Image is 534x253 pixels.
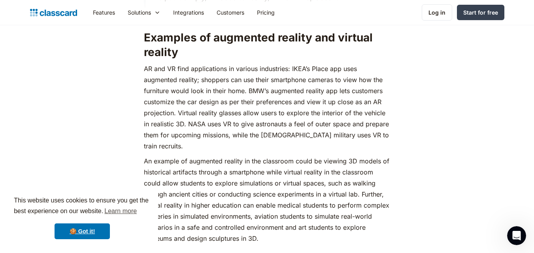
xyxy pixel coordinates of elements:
a: Customers [210,4,251,21]
a: Integrations [167,4,210,21]
a: dismiss cookie message [55,223,110,239]
p: An example of augmented reality in the classroom could be viewing 3D models of historical artifac... [144,156,390,244]
p: AR and VR find applications in various industries: IKEA’s Place app uses augmented reality; shopp... [144,63,390,152]
a: Log in [422,4,452,21]
div: Start for free [463,8,498,17]
a: Features [87,4,121,21]
div: cookieconsent [6,188,158,247]
span: This website uses cookies to ensure you get the best experience on our website. [14,196,151,217]
h2: Examples of augmented reality and virtual reality [144,30,390,59]
a: Start for free [457,5,504,20]
div: Log in [428,8,445,17]
div: Solutions [128,8,151,17]
div: Solutions [121,4,167,21]
iframe: Intercom live chat [507,226,526,245]
a: Pricing [251,4,281,21]
a: learn more about cookies [103,205,138,217]
a: home [30,7,77,18]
